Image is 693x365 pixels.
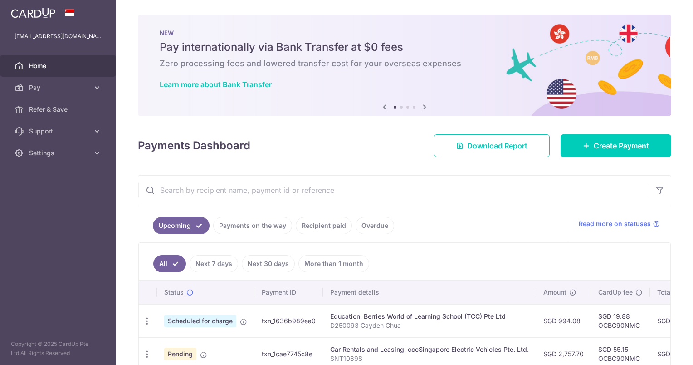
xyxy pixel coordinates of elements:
[160,29,649,36] p: NEW
[160,80,272,89] a: Learn more about Bank Transfer
[591,304,650,337] td: SGD 19.88 OCBC90NMC
[138,176,649,205] input: Search by recipient name, payment id or reference
[190,255,238,272] a: Next 7 days
[164,288,184,297] span: Status
[138,15,671,116] img: Bank transfer banner
[434,134,550,157] a: Download Report
[11,7,55,18] img: CardUp
[160,58,649,69] h6: Zero processing fees and lowered transfer cost for your overseas expenses
[657,288,687,297] span: Total amt.
[213,217,292,234] a: Payments on the way
[138,138,250,154] h4: Payments Dashboard
[330,321,529,330] p: D250093 Cayden Chua
[29,61,89,70] span: Home
[29,127,89,136] span: Support
[296,217,352,234] a: Recipient paid
[467,140,527,151] span: Download Report
[15,32,102,41] p: [EMAIL_ADDRESS][DOMAIN_NAME]
[164,315,236,327] span: Scheduled for charge
[29,148,89,158] span: Settings
[356,217,394,234] a: Overdue
[330,345,529,354] div: Car Rentals and Leasing. cccSingapore Electric Vehicles Pte. Ltd.
[598,288,633,297] span: CardUp fee
[164,348,196,360] span: Pending
[160,40,649,54] h5: Pay internationally via Bank Transfer at $0 fees
[323,281,536,304] th: Payment details
[298,255,369,272] a: More than 1 month
[330,312,529,321] div: Education. Berries World of Learning School (TCC) Pte Ltd
[153,255,186,272] a: All
[330,354,529,363] p: SNT1089S
[29,105,89,114] span: Refer & Save
[254,281,323,304] th: Payment ID
[579,219,651,228] span: Read more on statuses
[153,217,210,234] a: Upcoming
[254,304,323,337] td: txn_1636b989ea0
[579,219,660,228] a: Read more on statuses
[536,304,591,337] td: SGD 994.08
[29,83,89,92] span: Pay
[242,255,295,272] a: Next 30 days
[561,134,671,157] a: Create Payment
[543,288,566,297] span: Amount
[594,140,649,151] span: Create Payment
